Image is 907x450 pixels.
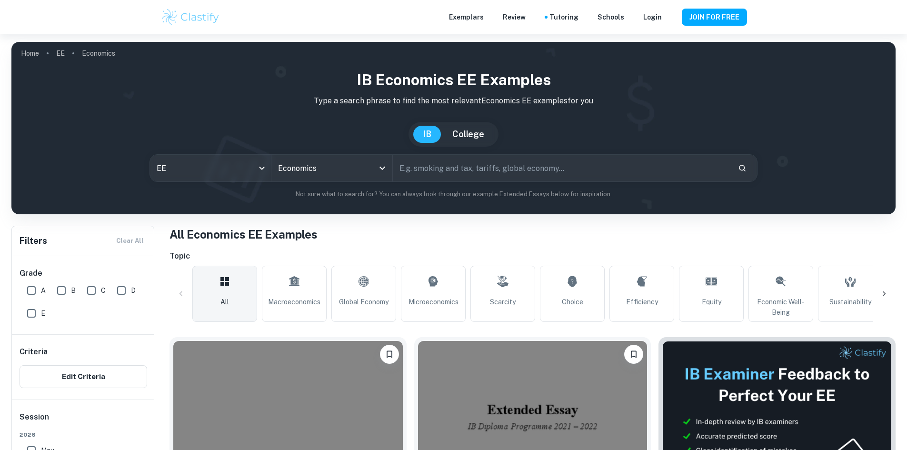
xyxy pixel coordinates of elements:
[169,250,896,262] h6: Topic
[220,297,229,307] span: All
[101,285,106,296] span: C
[131,285,136,296] span: D
[19,95,888,107] p: Type a search phrase to find the most relevant Economics EE examples for you
[413,126,441,143] button: IB
[169,226,896,243] h1: All Economics EE Examples
[549,12,578,22] a: Tutoring
[20,411,147,430] h6: Session
[20,365,147,388] button: Edit Criteria
[20,268,147,279] h6: Grade
[150,155,271,181] div: EE
[11,42,896,214] img: profile cover
[82,48,115,59] p: Economics
[20,430,147,439] span: 2026
[702,297,721,307] span: Equity
[56,47,65,60] a: EE
[20,346,48,358] h6: Criteria
[409,297,458,307] span: Microeconomics
[829,297,871,307] span: Sustainability
[41,308,45,319] span: E
[268,297,320,307] span: Macroeconomics
[753,297,809,318] span: Economic Well-Being
[626,297,658,307] span: Efficiency
[19,69,888,91] h1: IB Economics EE examples
[503,12,526,22] p: Review
[21,47,39,60] a: Home
[643,12,662,22] a: Login
[376,161,389,175] button: Open
[669,15,674,20] button: Help and Feedback
[598,12,624,22] a: Schools
[380,345,399,364] button: Please log in to bookmark exemplars
[449,12,484,22] p: Exemplars
[682,9,747,26] button: JOIN FOR FREE
[734,160,750,176] button: Search
[71,285,76,296] span: B
[624,345,643,364] button: Please log in to bookmark exemplars
[41,285,46,296] span: A
[20,234,47,248] h6: Filters
[393,155,730,181] input: E.g. smoking and tax, tariffs, global economy...
[160,8,221,27] img: Clastify logo
[490,297,516,307] span: Scarcity
[339,297,389,307] span: Global Economy
[443,126,494,143] button: College
[562,297,583,307] span: Choice
[19,190,888,199] p: Not sure what to search for? You can always look through our example Extended Essays below for in...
